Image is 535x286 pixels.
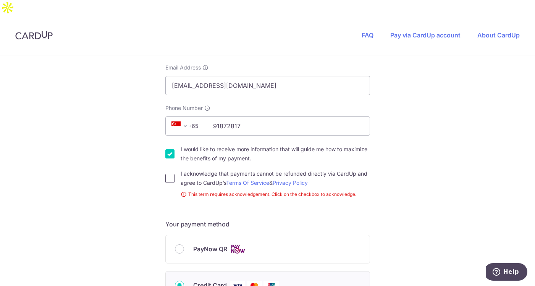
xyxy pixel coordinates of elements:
label: I would like to receive more information that will guide me how to maximize the benefits of my pa... [181,145,370,163]
a: Pay via CardUp account [390,31,461,39]
img: CardUp [15,31,53,40]
span: +65 [171,121,190,131]
a: About CardUp [477,31,520,39]
a: Terms Of Service [226,179,269,186]
a: FAQ [362,31,373,39]
iframe: Opens a widget where you can find more information [486,263,527,282]
label: I acknowledge that payments cannot be refunded directly via CardUp and agree to CardUp’s & [181,169,370,187]
h5: Your payment method [165,220,370,229]
span: +65 [169,121,204,131]
a: Privacy Policy [273,179,308,186]
img: Cards logo [230,244,246,254]
div: PayNow QR Cards logo [175,244,360,254]
span: PayNow QR [193,244,227,254]
span: Email Address [165,64,201,71]
input: Email address [165,76,370,95]
span: Phone Number [165,104,203,112]
small: This term requires acknowledgement. Click on the checkbox to acknowledge. [181,191,370,198]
